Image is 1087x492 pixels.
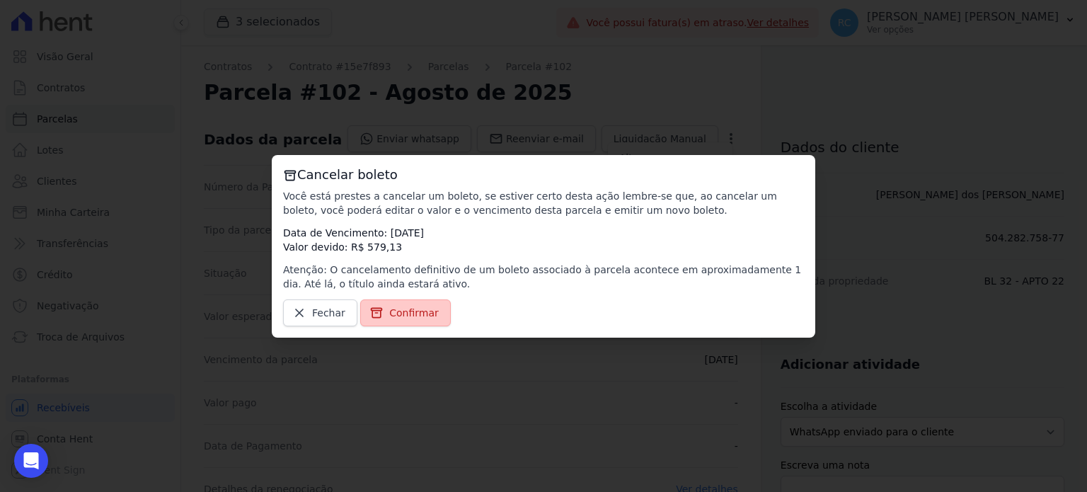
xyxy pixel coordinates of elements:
p: Data de Vencimento: [DATE] Valor devido: R$ 579,13 [283,226,804,254]
p: Atenção: O cancelamento definitivo de um boleto associado à parcela acontece em aproximadamente 1... [283,263,804,291]
a: Confirmar [360,299,451,326]
div: Open Intercom Messenger [14,444,48,478]
span: Fechar [312,306,345,320]
h3: Cancelar boleto [283,166,804,183]
span: Confirmar [389,306,439,320]
p: Você está prestes a cancelar um boleto, se estiver certo desta ação lembre-se que, ao cancelar um... [283,189,804,217]
a: Fechar [283,299,357,326]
